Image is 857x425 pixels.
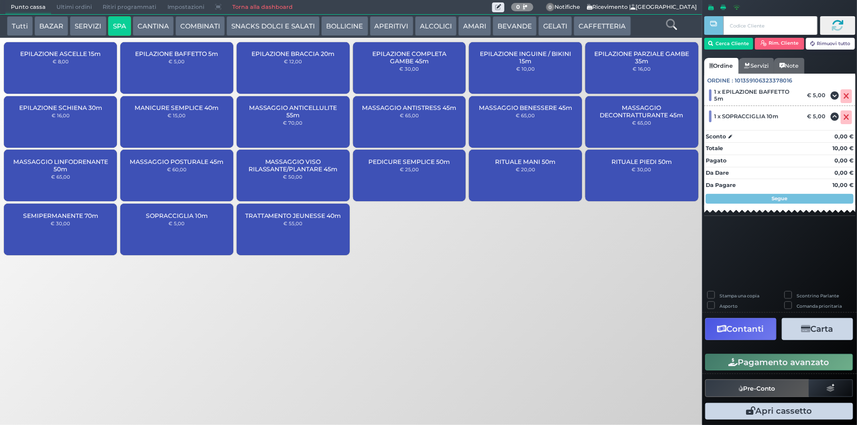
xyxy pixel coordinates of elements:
[458,16,491,36] button: AMARI
[774,58,804,74] a: Note
[493,16,537,36] button: BEVANDE
[361,50,457,65] span: EPILAZIONE COMPLETA GAMBE 45m
[321,16,368,36] button: BOLLICINE
[245,158,341,173] span: MASSAGGIO VISO RILASSANTE/PLANTARE 45m
[704,58,739,74] a: Ordine
[632,120,651,126] small: € 65,00
[51,174,70,180] small: € 65,00
[772,195,788,202] strong: Segue
[362,104,456,111] span: MASSAGGIO ANTISTRESS 45m
[832,145,854,152] strong: 10,00 €
[704,38,754,50] button: Cerca Cliente
[135,104,219,111] span: MANICURE SEMPLICE 40m
[546,3,555,12] span: 0
[706,157,726,164] strong: Pagato
[706,169,729,176] strong: Da Dare
[806,38,856,50] button: Rimuovi tutto
[12,158,109,173] span: MASSAGGIO LINFODRENANTE 50m
[739,58,774,74] a: Servizi
[133,16,174,36] button: CANTINA
[479,104,572,111] span: MASSAGGIO BENESSERE 45m
[251,50,334,57] span: EPILAZIONE BRACCIA 20m
[168,58,185,64] small: € 5,00
[245,212,341,219] span: TRATTAMENTO JEUNESSE 40m
[516,166,535,172] small: € 20,00
[34,16,68,36] button: BAZAR
[167,112,186,118] small: € 15,00
[574,16,631,36] button: CAFFETTERIA
[175,16,225,36] button: COMBINATI
[415,16,457,36] button: ALCOLICI
[708,77,734,85] span: Ordine :
[51,220,70,226] small: € 30,00
[706,145,723,152] strong: Totale
[632,166,652,172] small: € 30,00
[805,113,830,120] div: € 5,00
[70,16,106,36] button: SERVIZI
[400,112,419,118] small: € 65,00
[400,166,419,172] small: € 25,00
[23,212,98,219] span: SEMIPERMANENTE 70m
[834,157,854,164] strong: 0,00 €
[705,379,809,397] button: Pre-Conto
[53,58,69,64] small: € 8,00
[715,88,801,102] span: 1 x EPILAZIONE BAFFETTO 5m
[284,58,302,64] small: € 12,00
[167,166,187,172] small: € 60,00
[797,303,842,309] label: Comanda prioritaria
[719,303,738,309] label: Asporto
[594,104,690,119] span: MASSAGGIO DECONTRATTURANTE 45m
[594,50,690,65] span: EPILAZIONE PARZIALE GAMBE 35m
[477,50,574,65] span: EPILAZIONE INGUINE / BIKINI 15m
[611,158,672,165] span: RITUALE PIEDI 50m
[834,133,854,140] strong: 0,00 €
[245,104,341,119] span: MASSAGGIO ANTICELLULITE 55m
[705,403,853,420] button: Apri cassetto
[162,0,210,14] span: Impostazioni
[516,112,535,118] small: € 65,00
[97,0,162,14] span: Ritiri programmati
[705,318,776,340] button: Contanti
[832,182,854,188] strong: 10,00 €
[283,174,303,180] small: € 50,00
[805,92,830,99] div: € 5,00
[719,292,759,299] label: Stampa una copia
[538,16,572,36] button: GELATI
[5,0,51,14] span: Punto cassa
[168,220,185,226] small: € 5,00
[706,133,726,141] strong: Sconto
[135,50,218,57] span: EPILAZIONE BAFFETTO 5m
[715,113,779,120] span: 1 x SOPRACCIGLIA 10m
[7,16,33,36] button: Tutti
[633,66,651,72] small: € 16,00
[227,0,298,14] a: Torna alla dashboard
[52,112,70,118] small: € 16,00
[834,169,854,176] strong: 0,00 €
[368,158,450,165] span: PEDICURE SEMPLICE 50m
[782,318,853,340] button: Carta
[516,3,520,10] b: 0
[283,220,303,226] small: € 55,00
[283,120,303,126] small: € 70,00
[20,50,101,57] span: EPILAZIONE ASCELLE 15m
[496,158,556,165] span: RITUALE MANI 50m
[723,16,817,35] input: Codice Cliente
[735,77,793,85] span: 101359106323378016
[370,16,414,36] button: APERITIVI
[705,354,853,371] button: Pagamento avanzato
[146,212,208,219] span: SOPRACCIGLIA 10m
[706,182,736,188] strong: Da Pagare
[755,38,804,50] button: Rim. Cliente
[516,66,535,72] small: € 10,00
[130,158,223,165] span: MASSAGGIO POSTURALE 45m
[19,104,102,111] span: EPILAZIONE SCHIENA 30m
[797,292,839,299] label: Scontrino Parlante
[399,66,419,72] small: € 30,00
[226,16,320,36] button: SNACKS DOLCI E SALATI
[108,16,131,36] button: SPA
[51,0,97,14] span: Ultimi ordini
